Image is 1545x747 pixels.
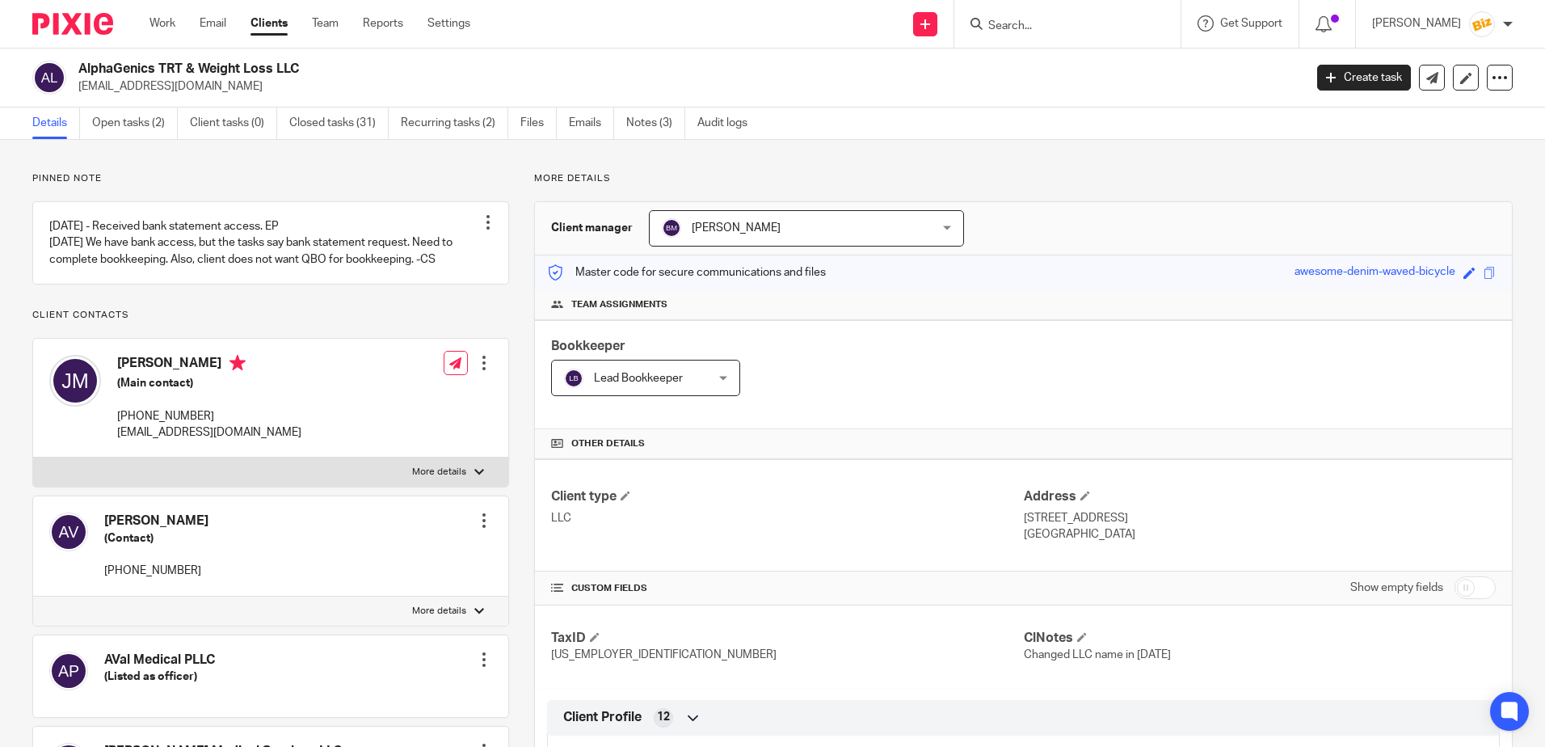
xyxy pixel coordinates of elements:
[551,510,1023,526] p: LLC
[104,530,208,547] h5: (Contact)
[32,13,113,35] img: Pixie
[692,222,781,234] span: [PERSON_NAME]
[551,488,1023,505] h4: Client type
[1469,11,1495,37] img: siteIcon.png
[149,15,175,32] a: Work
[1024,649,1171,660] span: Changed LLC name in [DATE]
[534,172,1513,185] p: More details
[312,15,339,32] a: Team
[987,19,1132,34] input: Search
[1024,630,1496,647] h4: ClNotes
[412,605,466,618] p: More details
[49,652,88,690] img: svg%3E
[662,218,681,238] img: svg%3E
[104,669,215,685] h5: (Listed as officer)
[32,61,66,95] img: svg%3E
[563,709,642,726] span: Client Profile
[78,61,1050,78] h2: AlphaGenics TRT & Weight Loss LLC
[427,15,470,32] a: Settings
[1024,526,1496,542] p: [GEOGRAPHIC_DATA]
[117,424,301,441] p: [EMAIL_ADDRESS][DOMAIN_NAME]
[657,709,670,725] span: 12
[49,355,101,407] img: svg%3E
[1350,580,1443,596] label: Show empty fields
[551,649,777,660] span: [US_EMPLOYER_IDENTIFICATION_NUMBER]
[250,15,288,32] a: Clients
[289,108,389,139] a: Closed tasks (31)
[1295,264,1455,282] div: awesome-denim-waved-bicycle
[1024,488,1496,505] h4: Address
[363,15,403,32] a: Reports
[1317,65,1411,91] a: Create task
[551,340,625,352] span: Bookkeeper
[1372,15,1461,32] p: [PERSON_NAME]
[547,264,826,281] p: Master code for secure communications and files
[569,108,614,139] a: Emails
[49,513,88,551] img: svg%3E
[571,298,667,311] span: Team assignments
[1220,18,1282,29] span: Get Support
[117,375,301,391] h5: (Main contact)
[412,466,466,479] p: More details
[594,373,683,384] span: Lead Bookkeeper
[551,630,1023,647] h4: TaxID
[1024,510,1496,526] p: [STREET_ADDRESS]
[117,408,301,424] p: [PHONE_NUMBER]
[190,108,277,139] a: Client tasks (0)
[626,108,685,139] a: Notes (3)
[104,652,215,669] h4: AVal Medical PLLC
[520,108,557,139] a: Files
[32,309,509,322] p: Client contacts
[78,78,1293,95] p: [EMAIL_ADDRESS][DOMAIN_NAME]
[551,220,633,236] h3: Client manager
[229,355,246,371] i: Primary
[117,355,301,375] h4: [PERSON_NAME]
[551,582,1023,595] h4: CUSTOM FIELDS
[104,513,208,530] h4: [PERSON_NAME]
[571,437,645,450] span: Other details
[104,563,208,579] p: [PHONE_NUMBER]
[92,108,178,139] a: Open tasks (2)
[697,108,760,139] a: Audit logs
[200,15,226,32] a: Email
[32,108,80,139] a: Details
[32,172,509,185] p: Pinned note
[564,369,583,388] img: svg%3E
[401,108,508,139] a: Recurring tasks (2)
